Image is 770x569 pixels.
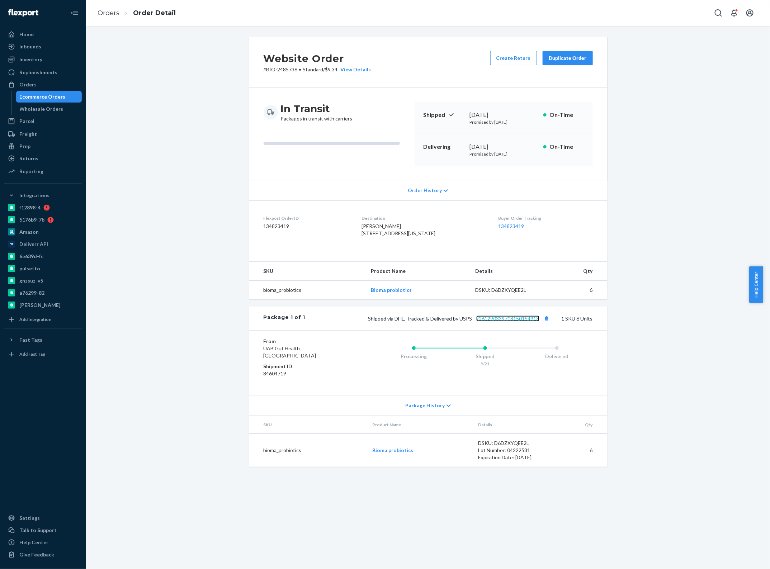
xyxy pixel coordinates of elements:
div: Help Center [19,539,48,546]
div: gnzsuz-v5 [19,277,43,284]
span: UAB Gut Health [GEOGRAPHIC_DATA] [264,345,316,359]
span: Package History [405,402,445,409]
p: On-Time [549,143,584,151]
span: Order History [408,187,442,194]
button: Close Navigation [67,6,82,20]
a: Orders [4,79,82,90]
div: Prep [19,143,30,150]
div: Processing [378,353,450,360]
a: f12898-4 [4,202,82,213]
th: SKU [249,416,367,434]
div: Parcel [19,118,34,125]
div: Integrations [19,192,49,199]
div: Returns [19,155,38,162]
a: Freight [4,128,82,140]
a: Bioma probiotics [372,447,413,453]
td: 6 [548,281,607,300]
div: Package 1 of 1 [264,314,306,323]
div: Amazon [19,228,39,236]
a: Settings [4,512,82,524]
div: Settings [19,515,40,522]
p: Promised by [DATE] [470,119,538,125]
div: Wholesale Orders [20,105,63,113]
h3: In Transit [281,102,353,115]
a: Deliverr API [4,238,82,250]
a: Amazon [4,226,82,238]
div: 8/21 [449,361,521,367]
h2: Website Order [264,51,371,66]
dt: Destination [362,215,487,221]
th: Product Name [367,416,472,434]
div: Add Fast Tag [19,351,45,357]
a: 6e639d-fc [4,251,82,262]
div: Delivered [521,353,593,360]
div: Expiration Date: [DATE] [478,454,545,461]
div: Inbounds [19,43,41,50]
td: 6 [551,434,607,467]
p: Shipped [423,111,464,119]
div: Reporting [19,168,43,175]
div: 5176b9-7b [19,216,44,223]
p: On-Time [549,111,584,119]
a: Order Detail [133,9,176,17]
a: Help Center [4,537,82,548]
p: # BIO-2485736 / $9.34 [264,66,371,73]
dt: Buyer Order Tracking [499,215,593,221]
div: Replenishments [19,69,57,76]
div: Add Integration [19,316,51,322]
th: Qty [548,262,607,281]
a: Prep [4,141,82,152]
span: Standard [303,66,323,72]
dd: 134823419 [264,223,350,230]
a: 5176b9-7b [4,214,82,226]
a: 9261290339708150154913 [476,316,539,322]
a: Inventory [4,54,82,65]
span: Help Center [749,266,763,303]
button: Copy tracking number [542,314,552,323]
div: Deliverr API [19,241,48,248]
dt: Flexport Order ID [264,215,350,221]
div: DSKU: D6DZXYQEE2L [475,286,543,294]
button: Open account menu [743,6,757,20]
a: Replenishments [4,67,82,78]
div: Talk to Support [19,527,57,534]
td: bioma_probiotics [249,434,367,467]
div: Give Feedback [19,551,54,558]
a: Ecommerce Orders [16,91,82,103]
a: Reporting [4,166,82,177]
span: [PERSON_NAME] [STREET_ADDRESS][US_STATE] [362,223,436,236]
div: Ecommerce Orders [20,93,66,100]
div: Freight [19,131,37,138]
a: Add Integration [4,314,82,325]
div: Orders [19,81,37,88]
th: Details [472,416,551,434]
a: 134823419 [499,223,524,229]
div: a76299-82 [19,289,44,297]
span: • [299,66,302,72]
div: pulsetto [19,265,40,272]
div: Packages in transit with carriers [281,102,353,122]
th: Qty [551,416,607,434]
div: f12898-4 [19,204,41,211]
span: Shipped via DHL, Tracked & Delivered by USPS [368,316,552,322]
button: Open notifications [727,6,741,20]
a: a76299-82 [4,287,82,299]
a: Add Fast Tag [4,348,82,360]
a: Talk to Support [4,525,82,536]
dd: 84604719 [264,370,349,377]
th: Details [469,262,548,281]
button: Integrations [4,190,82,201]
div: [PERSON_NAME] [19,302,61,309]
div: 1 SKU 6 Units [305,314,592,323]
div: Fast Tags [19,336,42,343]
button: Duplicate Order [543,51,593,65]
th: Product Name [365,262,469,281]
a: Inbounds [4,41,82,52]
button: View Details [338,66,371,73]
button: Open Search Box [711,6,726,20]
a: Returns [4,153,82,164]
dt: From [264,338,349,345]
div: [DATE] [470,143,538,151]
img: Flexport logo [8,9,38,16]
